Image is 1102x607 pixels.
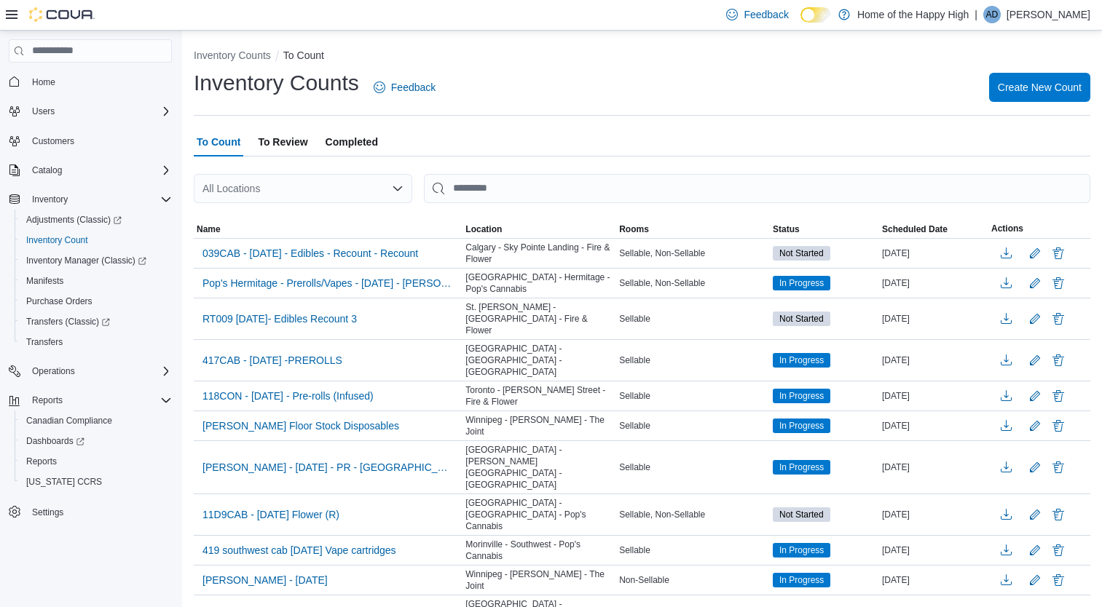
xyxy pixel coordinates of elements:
[3,189,178,210] button: Inventory
[616,274,770,292] div: Sellable, Non-Sellable
[26,103,60,120] button: Users
[26,415,112,427] span: Canadian Compliance
[1050,310,1067,328] button: Delete
[879,352,988,369] div: [DATE]
[391,80,436,95] span: Feedback
[26,214,122,226] span: Adjustments (Classic)
[20,473,172,491] span: Washington CCRS
[26,103,172,120] span: Users
[986,6,999,23] span: AD
[194,68,359,98] h1: Inventory Counts
[1050,506,1067,523] button: Delete
[202,312,357,326] span: RT009 [DATE]- Edibles Recount 3
[368,73,441,102] a: Feedback
[879,459,988,476] div: [DATE]
[465,384,613,408] span: Toronto - [PERSON_NAME] Street - Fire & Flower
[26,456,57,467] span: Reports
[26,74,61,91] a: Home
[879,221,988,238] button: Scheduled Date
[15,210,178,230] a: Adjustments (Classic)
[879,310,988,328] div: [DATE]
[20,473,108,491] a: [US_STATE] CCRS
[616,387,770,405] div: Sellable
[857,6,969,23] p: Home of the Happy High
[616,221,770,238] button: Rooms
[1026,385,1044,407] button: Edit count details
[465,539,613,562] span: Morinville - Southwest - Pop's Cannabis
[20,453,63,470] a: Reports
[194,221,463,238] button: Name
[15,312,178,332] a: Transfers (Classic)
[616,541,770,559] div: Sellable
[20,412,172,429] span: Canadian Compliance
[773,353,830,368] span: In Progress
[879,541,988,559] div: [DATE]
[9,66,172,560] nav: Complex example
[197,415,405,437] button: [PERSON_NAME] Floor Stock Disposables
[32,135,74,147] span: Customers
[20,272,172,290] span: Manifests
[1050,274,1067,292] button: Delete
[1050,417,1067,435] button: Delete
[197,127,240,156] span: To Count
[773,246,830,261] span: Not Started
[26,316,110,328] span: Transfers (Classic)
[26,476,102,488] span: [US_STATE] CCRS
[465,444,613,491] span: [GEOGRAPHIC_DATA] - [PERSON_NAME][GEOGRAPHIC_DATA] - [GEOGRAPHIC_DATA]
[465,343,613,378] span: [GEOGRAPHIC_DATA] - [GEOGRAPHIC_DATA] - [GEOGRAPHIC_DATA]
[1026,504,1044,525] button: Edit count details
[32,76,55,88] span: Home
[20,252,172,269] span: Inventory Manager (Classic)
[197,349,348,371] button: 417CAB - [DATE] -PREROLLS
[773,573,830,587] span: In Progress
[779,389,824,402] span: In Progress
[32,365,75,377] span: Operations
[197,223,221,235] span: Name
[283,49,324,61] button: To Count
[392,183,404,194] button: Open list of options
[20,252,152,269] a: Inventory Manager (Classic)
[326,127,378,156] span: Completed
[197,504,345,525] button: 11D9CAB - [DATE] Flower (R)
[197,242,424,264] button: 039CAB - [DATE] - Edibles - Recount - Recount
[983,6,1001,23] div: Andrea Diez
[616,310,770,328] div: Sellable
[20,231,172,249] span: Inventory Count
[773,312,830,326] span: Not Started
[32,394,63,406] span: Reports
[32,106,55,117] span: Users
[779,419,824,432] span: In Progress
[1026,272,1044,294] button: Edit count details
[779,312,824,325] span: Not Started
[202,389,374,403] span: 118CON - [DATE] - Pre-rolls (Infused)
[20,333,172,351] span: Transfers
[197,385,379,407] button: 118CON - [DATE] - Pre-rolls (Infused)
[202,573,328,587] span: [PERSON_NAME] - [DATE]
[773,543,830,558] span: In Progress
[616,352,770,369] div: Sellable
[20,313,116,330] a: Transfers (Classic)
[20,412,118,429] a: Canadian Compliance
[29,7,95,22] img: Cova
[26,336,63,348] span: Transfers
[989,73,1090,102] button: Create New Count
[15,410,178,431] button: Canadian Compliance
[15,472,178,492] button: [US_STATE] CCRS
[998,80,1082,95] span: Create New Count
[32,194,68,205] span: Inventory
[616,459,770,476] div: Sellable
[26,502,172,520] span: Settings
[773,507,830,522] span: Not Started
[20,211,127,229] a: Adjustments (Classic)
[26,234,88,246] span: Inventory Count
[1026,242,1044,264] button: Edit count details
[465,271,613,295] span: [GEOGRAPHIC_DATA] - Hermitage - Pop's Cannabis
[20,313,172,330] span: Transfers (Classic)
[465,223,502,235] span: Location
[26,392,68,409] button: Reports
[197,308,363,330] button: RT009 [DATE]- Edibles Recount 3
[202,507,339,522] span: 11D9CAB - [DATE] Flower (R)
[1050,387,1067,405] button: Delete
[1050,571,1067,589] button: Delete
[879,417,988,435] div: [DATE]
